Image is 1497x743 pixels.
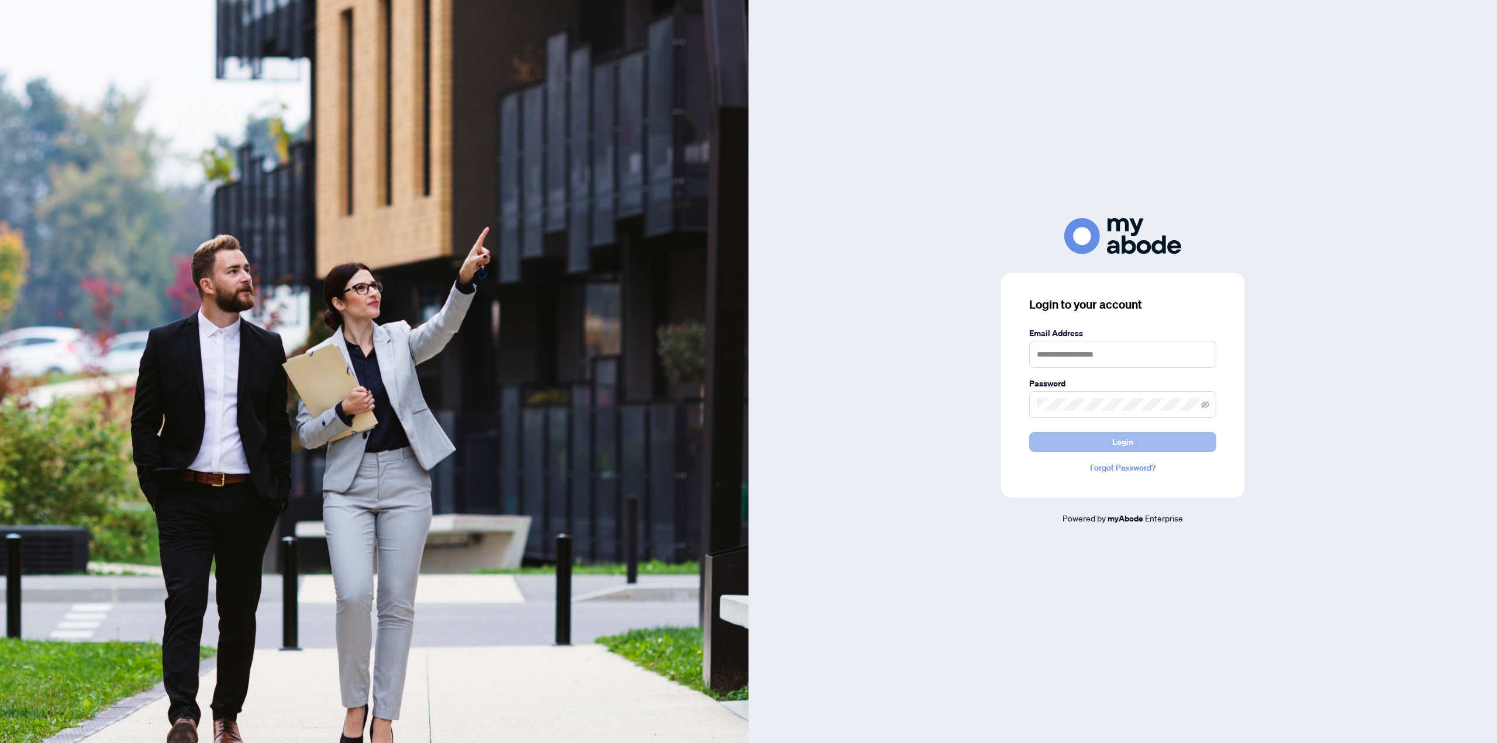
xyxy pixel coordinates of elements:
span: Login [1112,433,1133,451]
a: myAbode [1108,512,1143,525]
a: Forgot Password? [1029,461,1216,474]
span: eye-invisible [1201,400,1209,409]
span: Enterprise [1145,513,1183,523]
h3: Login to your account [1029,296,1216,313]
button: Login [1029,432,1216,452]
img: ma-logo [1064,218,1181,254]
label: Email Address [1029,327,1216,340]
label: Password [1029,377,1216,390]
span: Powered by [1063,513,1106,523]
